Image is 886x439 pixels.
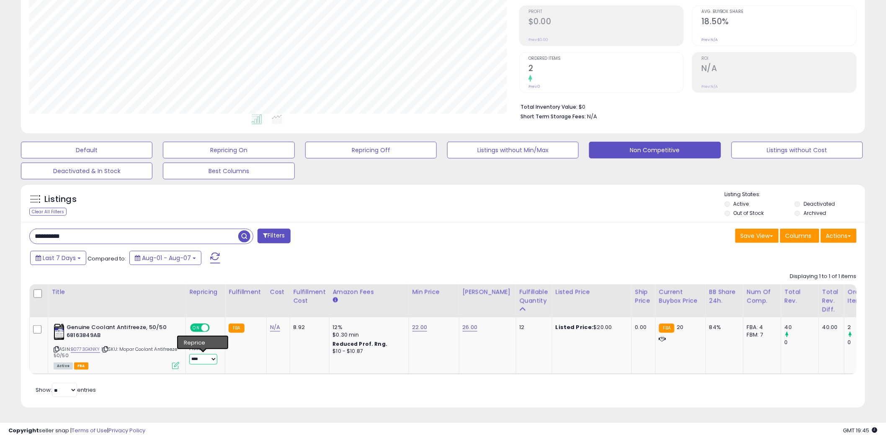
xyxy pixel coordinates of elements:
div: 84% [709,324,737,331]
a: Privacy Policy [108,426,145,434]
div: Ordered Items [848,288,878,305]
label: Deactivated [804,200,835,207]
span: Last 7 Days [43,254,76,262]
small: FBA [659,324,675,333]
span: 20 [677,323,683,331]
label: Archived [804,209,826,217]
div: 0 [848,339,882,346]
div: Total Rev. Diff. [822,288,841,314]
div: FBA: 4 [747,324,775,331]
button: Default [21,142,152,158]
div: Preset: [189,346,219,365]
div: Repricing [189,288,221,296]
div: Fulfillment Cost [294,288,326,305]
small: Prev: 0 [528,84,540,89]
h2: N/A [701,64,856,75]
button: Deactivated & In Stock [21,163,152,179]
strong: Copyright [8,426,39,434]
small: Prev: N/A [701,84,718,89]
a: 26.00 [463,323,478,332]
div: Fulfillment [229,288,263,296]
a: B0773GKNKY [71,346,100,353]
div: Clear All Filters [29,208,67,216]
button: Repricing Off [305,142,437,158]
div: FBM: 7 [747,331,775,339]
span: Ordered Items [528,56,683,61]
span: Show: entries [36,386,96,394]
span: | SKU: Mopar Coolant Antifreeze 50/50 [54,346,177,358]
b: Total Inventory Value: [520,103,577,110]
div: [PERSON_NAME] [463,288,513,296]
button: Aug-01 - Aug-07 [129,251,201,265]
button: Listings without Min/Max [447,142,579,158]
div: 8.92 [294,324,323,331]
div: 40.00 [822,324,838,331]
a: N/A [270,323,280,332]
small: Prev: N/A [701,37,718,42]
div: 0 [785,339,819,346]
div: Fulfillable Quantity [520,288,549,305]
span: ON [191,324,201,332]
span: Avg. Buybox Share [701,10,856,14]
button: Actions [821,229,857,243]
div: Min Price [412,288,456,296]
small: FBA [229,324,244,333]
div: 40 [785,324,819,331]
span: 2025-08-15 19:45 GMT [843,426,878,434]
button: Best Columns [163,163,294,179]
h2: 18.50% [701,17,856,28]
a: 22.00 [412,323,428,332]
span: Aug-01 - Aug-07 [142,254,191,262]
div: ASIN: [54,324,179,368]
h2: $0.00 [528,17,683,28]
a: Terms of Use [72,426,107,434]
span: All listings currently available for purchase on Amazon [54,362,73,370]
div: Num of Comp. [747,288,778,305]
div: Total Rev. [785,288,815,305]
button: Last 7 Days [30,251,86,265]
button: Non Competitive [589,142,721,158]
b: Genuine Coolant Antifreeze, 50/50 68163849AB [67,324,168,341]
span: FBA [74,362,88,370]
button: Listings without Cost [731,142,863,158]
div: Amazon Fees [333,288,405,296]
h5: Listings [44,194,77,205]
div: $20.00 [556,324,625,331]
label: Active [734,200,749,207]
button: Columns [780,229,819,243]
p: Listing States: [725,191,865,199]
span: Profit [528,10,683,14]
div: BB Share 24h. [709,288,740,305]
li: $0 [520,101,850,111]
b: Short Term Storage Fees: [520,113,586,120]
span: Columns [786,232,812,240]
div: $10 - $10.87 [333,348,402,355]
img: 51Vb7OEYCZL._SL40_.jpg [54,324,64,340]
button: Repricing On [163,142,294,158]
b: Listed Price: [556,323,594,331]
label: Out of Stock [734,209,764,217]
button: Filters [258,229,290,243]
div: $0.30 min [333,331,402,339]
div: Current Buybox Price [659,288,702,305]
div: Listed Price [556,288,628,296]
span: ROI [701,56,856,61]
small: Prev: $0.00 [528,37,548,42]
div: Cost [270,288,286,296]
b: Reduced Prof. Rng. [333,340,388,347]
div: Amazon AI [189,337,219,344]
span: OFF [209,324,222,332]
div: Displaying 1 to 1 of 1 items [790,273,857,281]
div: 12% [333,324,402,331]
div: 2 [848,324,882,331]
h2: 2 [528,64,683,75]
div: 12 [520,324,546,331]
span: Compared to: [88,255,126,263]
div: Ship Price [635,288,652,305]
span: N/A [587,112,597,120]
div: 0.00 [635,324,649,331]
small: Amazon Fees. [333,296,338,304]
button: Save View [735,229,779,243]
div: seller snap | | [8,427,145,435]
div: Title [52,288,182,296]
